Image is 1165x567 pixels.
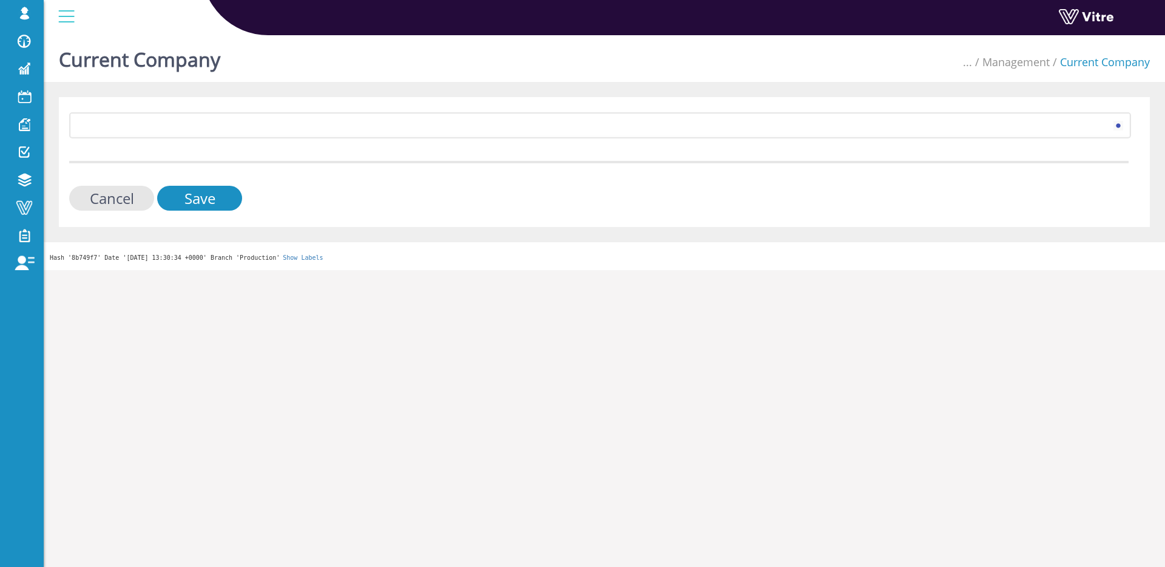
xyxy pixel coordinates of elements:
h1: Current Company [59,30,220,82]
a: Show Labels [283,254,323,261]
span: ... [963,55,972,69]
input: Save [157,186,242,211]
li: Current Company [1050,55,1150,70]
span: select [1107,114,1129,136]
span: Hash '8b749f7' Date '[DATE] 13:30:34 +0000' Branch 'Production' [50,254,280,261]
li: Management [972,55,1050,70]
input: Cancel [69,186,154,211]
